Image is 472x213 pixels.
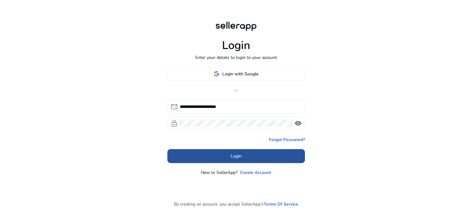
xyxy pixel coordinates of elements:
[195,54,277,61] p: Enter your details to login to your account
[291,104,296,109] img: npw-badge-icon-locked.svg
[284,121,289,126] img: npw-badge-icon-locked.svg
[294,120,302,127] span: visibility
[269,136,305,143] a: Forgot Password?
[167,67,305,81] button: Login with Google
[170,120,178,127] span: lock
[167,87,305,94] p: or
[222,71,258,77] span: Login with Google
[231,153,242,159] span: Login
[240,169,271,176] a: Create Account
[214,71,219,77] img: google-logo.svg
[167,149,305,163] button: Login
[170,103,178,110] span: mail
[222,39,250,52] h1: Login
[201,169,238,176] p: New to SellerApp?
[264,201,298,207] a: Terms Of Service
